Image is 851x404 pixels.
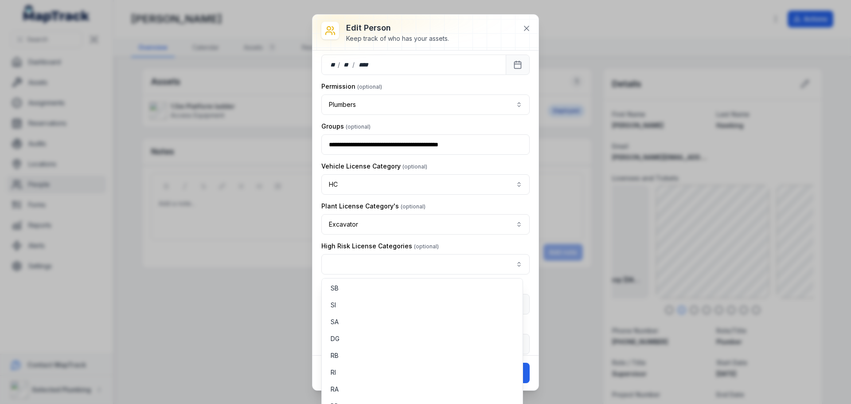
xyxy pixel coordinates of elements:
span: RA [331,385,339,394]
span: SB [331,284,339,293]
span: SA [331,318,339,326]
span: RI [331,368,336,377]
span: RB [331,351,339,360]
span: DG [331,334,340,343]
span: SI [331,301,336,310]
